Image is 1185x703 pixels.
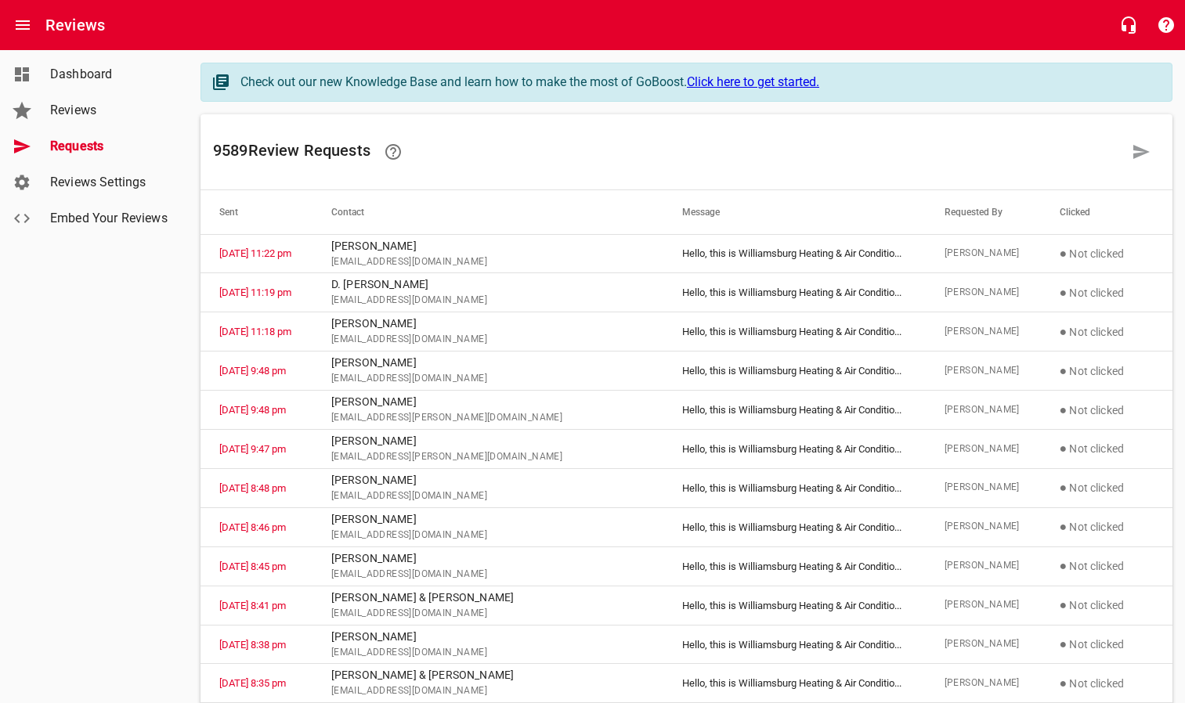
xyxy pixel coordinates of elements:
[945,636,1022,652] span: [PERSON_NAME]
[331,371,645,387] span: [EMAIL_ADDRESS][DOMAIN_NAME]
[1060,635,1154,654] p: Not clicked
[1060,402,1068,417] span: ●
[331,528,645,543] span: [EMAIL_ADDRESS][DOMAIN_NAME]
[663,546,925,586] td: Hello, this is Williamsburg Heating & Air Conditio ...
[219,365,286,377] a: [DATE] 9:48 pm
[1060,244,1154,263] p: Not clicked
[1060,517,1154,536] p: Not clicked
[331,511,645,528] p: [PERSON_NAME]
[1060,246,1068,261] span: ●
[331,629,645,645] p: [PERSON_NAME]
[219,639,286,651] a: [DATE] 8:38 pm
[331,472,645,488] p: [PERSON_NAME]
[219,247,291,259] a: [DATE] 11:22 pm
[945,519,1022,535] span: [PERSON_NAME]
[219,404,286,416] a: [DATE] 9:48 pm
[663,351,925,391] td: Hello, this is Williamsburg Heating & Air Conditio ...
[331,550,645,567] p: [PERSON_NAME]
[1110,6,1147,44] button: Live Chat
[945,558,1022,574] span: [PERSON_NAME]
[45,13,105,38] h6: Reviews
[219,287,291,298] a: [DATE] 11:19 pm
[1060,596,1154,615] p: Not clicked
[331,332,645,348] span: [EMAIL_ADDRESS][DOMAIN_NAME]
[945,324,1022,340] span: [PERSON_NAME]
[663,664,925,703] td: Hello, this is Williamsburg Heating & Air Conditio ...
[219,600,286,611] a: [DATE] 8:41 pm
[1060,478,1154,497] p: Not clicked
[219,677,286,689] a: [DATE] 8:35 pm
[331,355,645,371] p: [PERSON_NAME]
[331,606,645,622] span: [EMAIL_ADDRESS][DOMAIN_NAME]
[663,234,925,273] td: Hello, this is Williamsburg Heating & Air Conditio ...
[331,667,645,683] p: [PERSON_NAME] & [PERSON_NAME]
[1122,133,1160,171] a: Request a review
[331,254,645,270] span: [EMAIL_ADDRESS][DOMAIN_NAME]
[331,315,645,332] p: [PERSON_NAME]
[201,190,313,234] th: Sent
[4,6,42,44] button: Open drawer
[219,561,286,572] a: [DATE] 8:45 pm
[1060,558,1068,573] span: ●
[374,133,412,171] a: Learn how requesting reviews can improve your online presence
[926,190,1041,234] th: Requested By
[219,482,286,494] a: [DATE] 8:48 pm
[1060,324,1068,339] span: ●
[50,209,169,228] span: Embed Your Reviews
[1060,285,1068,300] span: ●
[663,586,925,625] td: Hello, this is Williamsburg Heating & Air Conditio ...
[219,521,286,533] a: [DATE] 8:46 pm
[945,597,1022,613] span: [PERSON_NAME]
[1060,401,1154,420] p: Not clicked
[331,394,645,410] p: [PERSON_NAME]
[1060,676,1068,690] span: ●
[945,442,1022,457] span: [PERSON_NAME]
[1060,519,1068,534] span: ●
[1060,439,1154,458] p: Not clicked
[331,589,645,606] p: [PERSON_NAME] & [PERSON_NAME]
[663,391,925,430] td: Hello, this is Williamsburg Heating & Air Conditio ...
[331,293,645,308] span: [EMAIL_ADDRESS][DOMAIN_NAME]
[331,433,645,449] p: [PERSON_NAME]
[945,480,1022,496] span: [PERSON_NAME]
[1060,362,1154,380] p: Not clicked
[945,402,1022,418] span: [PERSON_NAME]
[663,507,925,546] td: Hello, this is Williamsburg Heating & Air Conditio ...
[331,449,645,465] span: [EMAIL_ADDRESS][PERSON_NAME][DOMAIN_NAME]
[663,273,925,312] td: Hello, this is Williamsburg Heating & Air Conditio ...
[50,137,169,156] span: Requests
[219,326,291,337] a: [DATE] 11:18 pm
[331,683,645,699] span: [EMAIL_ADDRESS][DOMAIN_NAME]
[663,190,925,234] th: Message
[1060,283,1154,302] p: Not clicked
[219,443,286,455] a: [DATE] 9:47 pm
[313,190,663,234] th: Contact
[663,430,925,469] td: Hello, this is Williamsburg Heating & Air Conditio ...
[1147,6,1185,44] button: Support Portal
[1060,636,1068,651] span: ●
[663,468,925,507] td: Hello, this is Williamsburg Heating & Air Conditio ...
[1060,480,1068,495] span: ●
[945,246,1022,261] span: [PERSON_NAME]
[1060,441,1068,456] span: ●
[50,101,169,120] span: Reviews
[331,276,645,293] p: D. [PERSON_NAME]
[945,285,1022,301] span: [PERSON_NAME]
[1060,674,1154,693] p: Not clicked
[1060,557,1154,575] p: Not clicked
[331,567,645,582] span: [EMAIL_ADDRESS][DOMAIN_NAME]
[1041,190,1172,234] th: Clicked
[1060,597,1068,612] span: ●
[945,363,1022,379] span: [PERSON_NAME]
[663,312,925,351] td: Hello, this is Williamsburg Heating & Air Conditio ...
[687,74,819,89] a: Click here to get started.
[50,173,169,192] span: Reviews Settings
[331,410,645,426] span: [EMAIL_ADDRESS][PERSON_NAME][DOMAIN_NAME]
[945,676,1022,691] span: [PERSON_NAME]
[663,625,925,664] td: Hello, this is Williamsburg Heating & Air Conditio ...
[1060,323,1154,341] p: Not clicked
[331,488,645,504] span: [EMAIL_ADDRESS][DOMAIN_NAME]
[240,73,1156,92] div: Check out our new Knowledge Base and learn how to make the most of GoBoost.
[331,645,645,661] span: [EMAIL_ADDRESS][DOMAIN_NAME]
[1060,363,1068,378] span: ●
